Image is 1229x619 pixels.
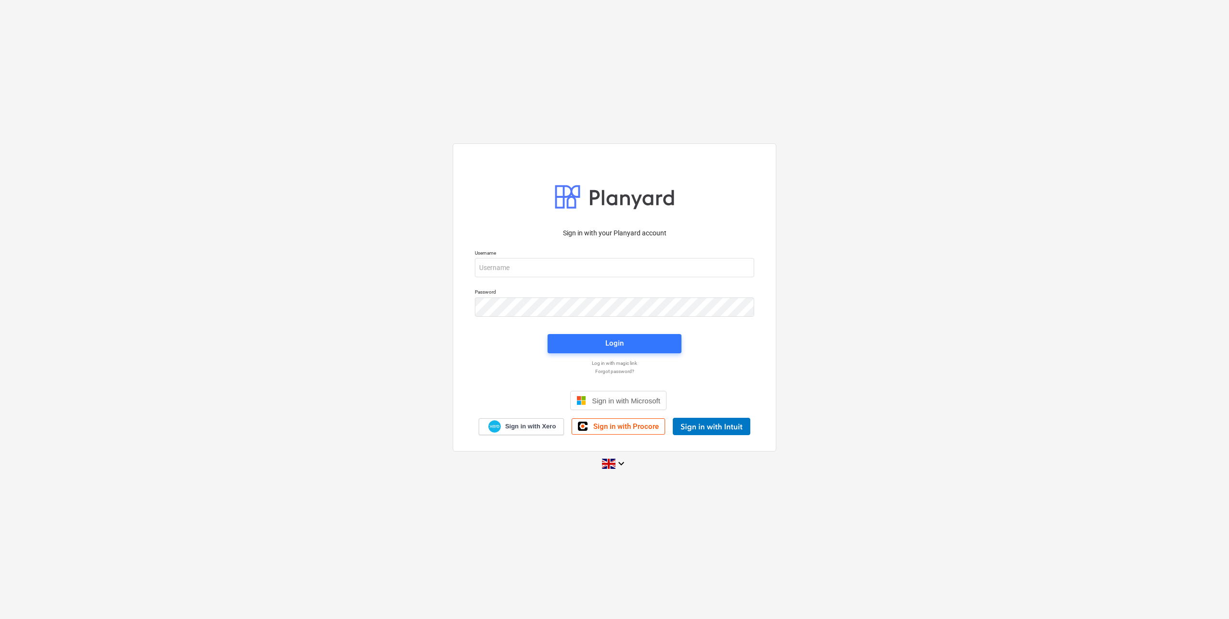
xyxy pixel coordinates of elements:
span: Sign in with Xero [505,422,556,431]
div: Login [605,337,624,349]
img: Microsoft logo [576,396,586,405]
img: Xero logo [488,420,501,433]
span: Sign in with Procore [593,422,659,431]
i: keyboard_arrow_down [615,458,627,469]
a: Sign in with Xero [479,418,564,435]
input: Username [475,258,754,277]
button: Login [548,334,681,353]
p: Username [475,250,754,258]
a: Forgot password? [470,368,759,374]
p: Password [475,289,754,297]
a: Sign in with Procore [572,418,665,435]
a: Log in with magic link [470,360,759,366]
span: Sign in with Microsoft [592,397,660,405]
p: Sign in with your Planyard account [475,228,754,238]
